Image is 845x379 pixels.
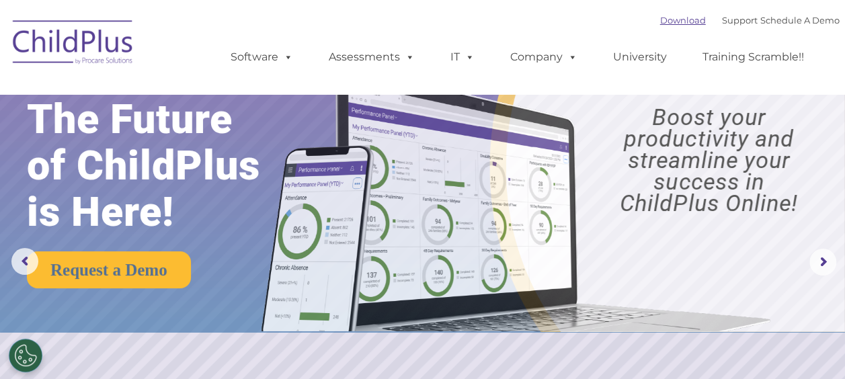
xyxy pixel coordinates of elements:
[187,89,228,99] span: Last name
[689,44,817,71] a: Training Scramble!!
[660,15,706,26] a: Download
[660,15,840,26] font: |
[315,44,428,71] a: Assessments
[217,44,307,71] a: Software
[722,15,758,26] a: Support
[584,106,834,214] rs-layer: Boost your productivity and streamline your success in ChildPlus Online!
[187,144,244,154] span: Phone number
[760,15,840,26] a: Schedule A Demo
[600,44,680,71] a: University
[27,96,296,235] rs-layer: The Future of ChildPlus is Here!
[6,11,140,78] img: ChildPlus by Procare Solutions
[497,44,591,71] a: Company
[437,44,488,71] a: IT
[27,251,191,288] a: Request a Demo
[625,234,845,379] iframe: Chat Widget
[9,339,42,372] button: Cookies Settings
